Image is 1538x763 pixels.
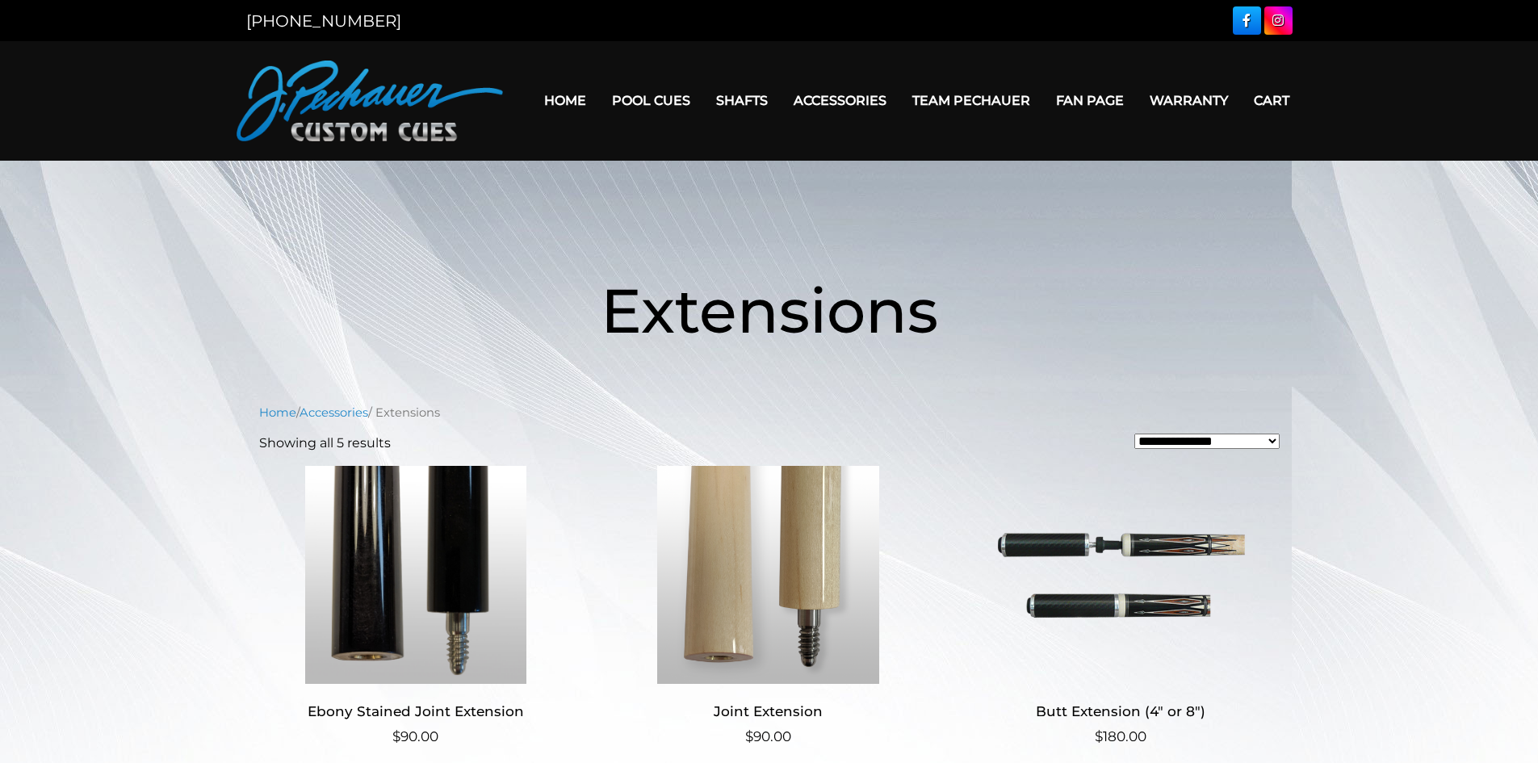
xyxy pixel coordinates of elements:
h2: Butt Extension (4″ or 8″) [964,697,1278,727]
h2: Joint Extension [611,697,925,727]
span: $ [745,728,753,744]
span: Extensions [601,273,938,348]
a: Home [259,405,296,420]
bdi: 180.00 [1095,728,1146,744]
a: Fan Page [1043,80,1137,121]
span: $ [1095,728,1103,744]
img: Butt Extension (4" or 8") [964,466,1278,684]
img: Joint Extension [611,466,925,684]
a: Pool Cues [599,80,703,121]
a: Cart [1241,80,1302,121]
a: Team Pechauer [899,80,1043,121]
img: Pechauer Custom Cues [237,61,503,141]
a: Shafts [703,80,781,121]
a: Ebony Stained Joint Extension $90.00 [259,466,573,748]
a: Accessories [300,405,368,420]
a: Joint Extension $90.00 [611,466,925,748]
a: [PHONE_NUMBER] [246,11,401,31]
select: Shop order [1134,434,1280,449]
nav: Breadcrumb [259,404,1280,421]
p: Showing all 5 results [259,434,391,453]
h2: Ebony Stained Joint Extension [259,697,573,727]
bdi: 90.00 [745,728,791,744]
a: Accessories [781,80,899,121]
a: Home [531,80,599,121]
img: Ebony Stained Joint Extension [259,466,573,684]
a: Butt Extension (4″ or 8″) $180.00 [964,466,1278,748]
a: Warranty [1137,80,1241,121]
bdi: 90.00 [392,728,438,744]
span: $ [392,728,400,744]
